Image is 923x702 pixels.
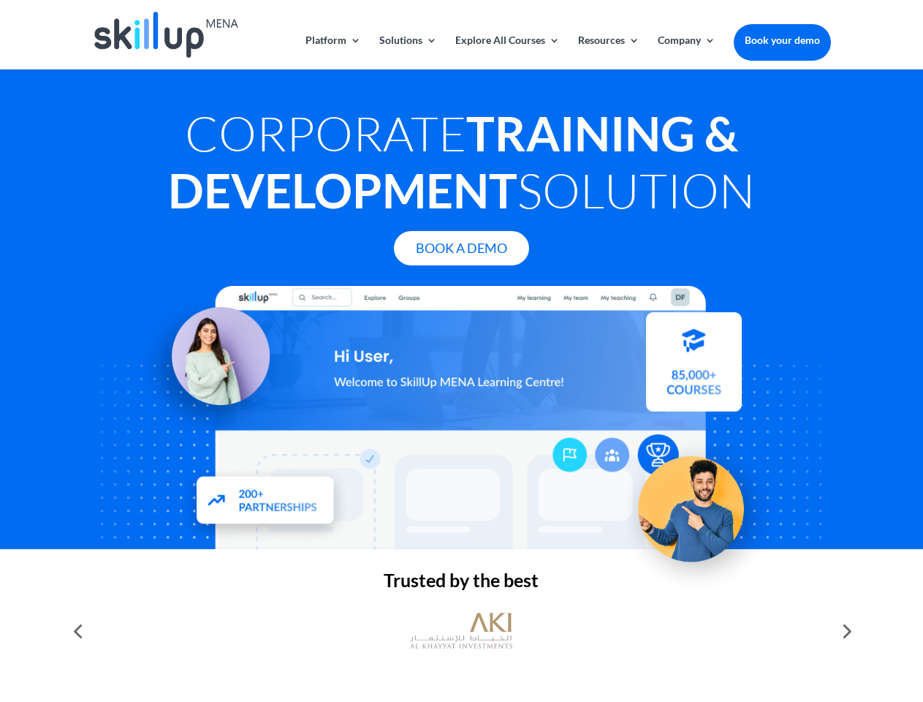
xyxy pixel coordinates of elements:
[680,544,923,702] iframe: Chat Widget
[410,605,512,657] img: al khayyat investments logo
[617,426,779,589] img: Upskill your workforce - SkillUp
[94,12,238,58] img: Skillup Mena
[92,571,830,597] h2: Trusted by the best
[137,289,284,437] img: Learning Management Solution - SkillUp
[658,35,715,69] a: Company
[455,35,560,69] a: Explore All Courses
[168,105,738,219] strong: Training & Development
[578,35,639,69] a: Resources
[394,231,529,265] a: Book A Demo
[181,465,351,545] img: Partners - SkillUp Mena
[646,319,742,418] img: Courses library - SkillUp MENA
[92,105,830,226] h1: Corporate Solution
[734,24,831,56] a: Book your demo
[305,35,361,69] a: Platform
[379,35,437,69] a: Solutions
